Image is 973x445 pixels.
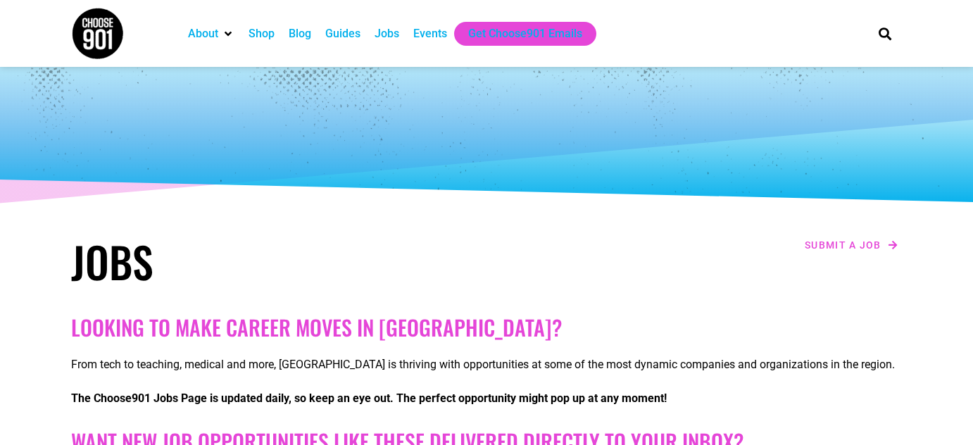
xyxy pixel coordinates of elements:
h1: Jobs [71,236,479,287]
p: From tech to teaching, medical and more, [GEOGRAPHIC_DATA] is thriving with opportunities at some... [71,356,902,373]
div: Search [873,22,896,45]
a: Jobs [375,25,399,42]
h2: Looking to make career moves in [GEOGRAPHIC_DATA]? [71,315,902,340]
span: Submit a job [805,240,881,250]
a: Submit a job [801,236,902,254]
a: Shop [249,25,275,42]
strong: The Choose901 Jobs Page is updated daily, so keep an eye out. The perfect opportunity might pop u... [71,391,667,405]
a: About [188,25,218,42]
a: Events [413,25,447,42]
div: About [181,22,241,46]
nav: Main nav [181,22,854,46]
a: Blog [289,25,311,42]
a: Guides [325,25,360,42]
a: Get Choose901 Emails [468,25,582,42]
